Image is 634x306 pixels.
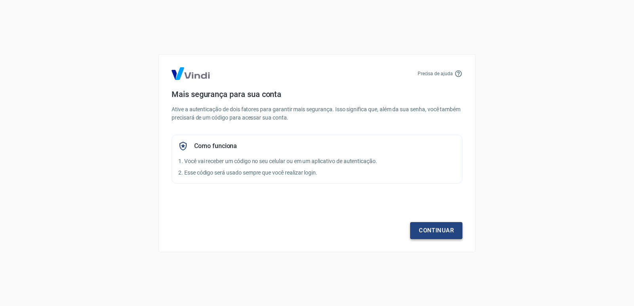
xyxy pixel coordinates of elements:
[172,67,210,80] img: Logo Vind
[172,105,462,122] p: Ative a autenticação de dois fatores para garantir mais segurança. Isso significa que, além da su...
[410,222,462,239] a: Continuar
[178,169,456,177] p: 2. Esse código será usado sempre que você realizar login.
[172,89,462,99] h4: Mais segurança para sua conta
[418,70,453,77] p: Precisa de ajuda
[178,157,456,165] p: 1. Você vai receber um código no seu celular ou em um aplicativo de autenticação.
[194,142,237,150] h5: Como funciona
